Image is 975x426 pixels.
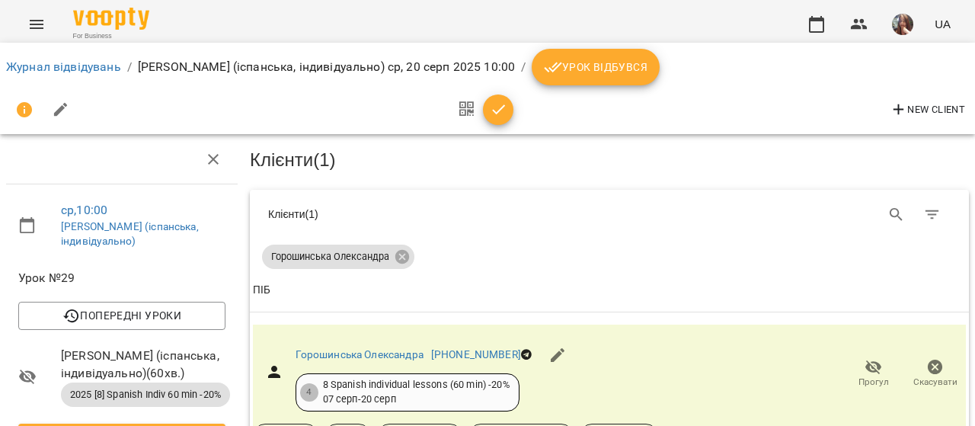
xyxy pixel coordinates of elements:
nav: breadcrumb [6,49,969,85]
span: Попередні уроки [30,306,213,325]
span: [PERSON_NAME] (іспанська, індивідуально) ( 60 хв. ) [61,347,225,383]
div: 8 Spanish individual lessons (60 min) -20% 07 серп - 20 серп [323,378,510,406]
div: ПІБ [253,281,270,299]
li: / [127,58,132,76]
span: Урок відбувся [544,58,647,76]
span: Урок №29 [18,269,225,287]
div: 4 [300,383,318,402]
span: For Business [73,31,149,41]
button: Menu [18,6,55,43]
span: Прогул [858,376,889,389]
button: Прогул [842,353,904,396]
div: Клієнти ( 1 ) [268,207,598,222]
span: 2025 [8] Spanish Indiv 60 min -20% [61,388,230,402]
span: Скасувати [913,376,957,389]
button: Попередні уроки [18,302,225,329]
a: Горошинська Олександра [296,348,424,360]
img: Voopty Logo [73,8,149,30]
button: UA [929,10,957,38]
li: / [521,58,526,76]
span: Горошинська Олександра [262,250,398,264]
p: [PERSON_NAME] (іспанська, індивідуально) ср, 20 серп 2025 10:00 [138,58,515,76]
span: UA [935,16,951,32]
a: Журнал відвідувань [6,59,121,74]
h3: Клієнти ( 1 ) [250,150,969,170]
span: ПІБ [253,281,966,299]
button: Фільтр [914,197,951,233]
button: Search [878,197,915,233]
div: Table Toolbar [250,190,969,239]
button: New Client [886,98,969,122]
div: Горошинська Олександра [262,245,414,269]
button: Урок відбувся [532,49,660,85]
a: ср , 10:00 [61,203,107,217]
a: [PHONE_NUMBER] [431,348,521,360]
img: 0ee1f4be303f1316836009b6ba17c5c5.jpeg [892,14,913,35]
span: New Client [890,101,965,119]
button: Скасувати [904,353,966,396]
a: [PERSON_NAME] (іспанська, індивідуально) [61,220,199,248]
div: Sort [253,281,270,299]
